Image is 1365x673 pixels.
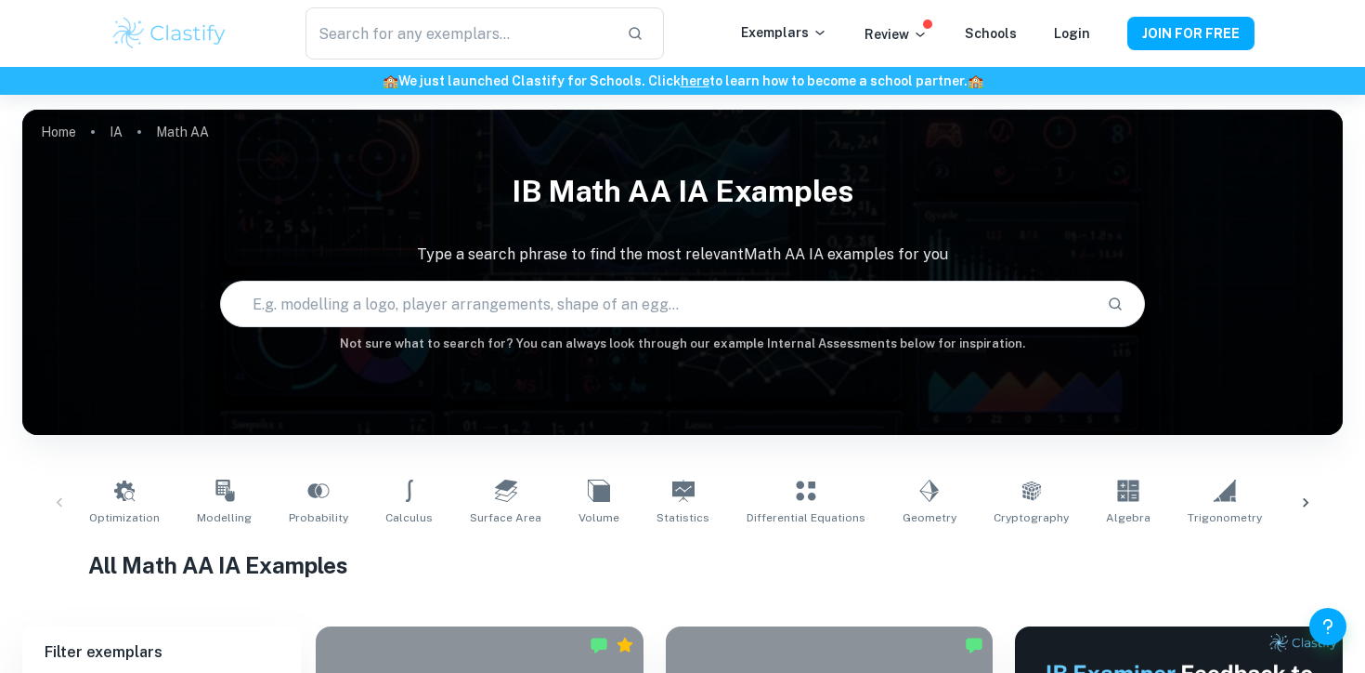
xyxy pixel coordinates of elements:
input: Search for any exemplars... [305,7,612,59]
button: Help and Feedback [1309,608,1346,645]
button: Search [1099,288,1131,320]
span: Algebra [1106,509,1150,526]
img: Clastify logo [110,15,228,52]
h1: All Math AA IA Examples [88,548,1277,582]
h6: Not sure what to search for? You can always look through our example Internal Assessments below f... [22,335,1343,353]
p: Exemplars [741,22,827,43]
p: Review [864,24,928,45]
span: Trigonometry [1188,509,1262,526]
img: Marked [965,636,983,654]
div: Premium [616,636,634,654]
a: IA [110,119,123,145]
p: Math AA [156,122,209,142]
span: Cryptography [994,509,1069,526]
span: Statistics [656,509,709,526]
a: here [681,73,709,88]
span: Probability [289,509,348,526]
a: Schools [965,26,1017,41]
span: 🏫 [383,73,398,88]
input: E.g. modelling a logo, player arrangements, shape of an egg... [221,278,1091,330]
span: Differential Equations [747,509,865,526]
h6: We just launched Clastify for Schools. Click to learn how to become a school partner. [4,71,1361,91]
span: Modelling [197,509,252,526]
img: Marked [590,636,608,654]
span: Optimization [89,509,160,526]
span: 🏫 [968,73,983,88]
a: Home [41,119,76,145]
span: Volume [578,509,619,526]
span: Surface Area [470,509,541,526]
button: JOIN FOR FREE [1127,17,1254,50]
h1: IB Math AA IA examples [22,162,1343,221]
a: Login [1054,26,1090,41]
p: Type a search phrase to find the most relevant Math AA IA examples for you [22,244,1343,266]
span: Geometry [903,509,956,526]
span: Calculus [385,509,433,526]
